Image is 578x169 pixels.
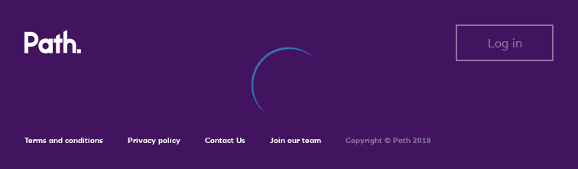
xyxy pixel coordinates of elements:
[346,136,431,145] h6: Copyright © Path 2018
[205,135,245,145] a: Contact Us
[128,135,180,145] a: Privacy policy
[270,135,321,145] a: Join our team
[488,36,522,50] span: Log in
[24,135,103,145] a: Terms and conditions
[456,24,554,61] button: Log in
